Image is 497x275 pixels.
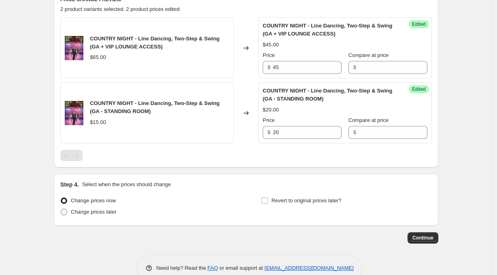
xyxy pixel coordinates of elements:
[90,36,219,50] span: COUNTRY NIGHT - Line Dancing, Two-Step & Swing (GA + VIP LOUNGE ACCESS)
[71,197,116,204] span: Change prices now
[60,6,181,12] span: 2 product variants selected. 2 product prices edited:
[263,117,275,123] span: Price
[263,52,275,58] span: Price
[263,41,279,49] div: $45.00
[265,265,354,271] a: [EMAIL_ADDRESS][DOMAIN_NAME]
[82,181,171,189] p: Select when the prices should change
[268,129,270,135] span: $
[268,64,270,70] span: $
[156,265,208,271] span: Need help? Read the
[348,52,389,58] span: Compare at price
[353,129,356,135] span: $
[408,232,438,244] button: Continue
[348,117,389,123] span: Compare at price
[263,23,392,37] span: COUNTRY NIGHT - Line Dancing, Two-Step & Swing (GA + VIP LOUNGE ACCESS)
[218,265,265,271] span: or email support at
[412,86,426,92] span: Edited
[60,181,79,189] h2: Step 4.
[263,106,279,114] div: $20.00
[60,150,83,161] nav: Pagination
[412,235,433,241] span: Continue
[263,88,392,102] span: COUNTRY NIGHT - Line Dancing, Two-Step & Swing (GA - STANDING ROOM)
[90,100,219,114] span: COUNTRY NIGHT - Line Dancing, Two-Step & Swing (GA - STANDING ROOM)
[272,197,342,204] span: Revert to original prices later?
[208,265,218,271] a: FAQ
[65,101,83,125] img: Untitled-5_80x.png
[65,36,83,60] img: Untitled-5_80x.png
[353,64,356,70] span: $
[90,118,106,126] div: $15.00
[90,53,106,61] div: $65.00
[412,21,426,27] span: Edited
[71,209,117,215] span: Change prices later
